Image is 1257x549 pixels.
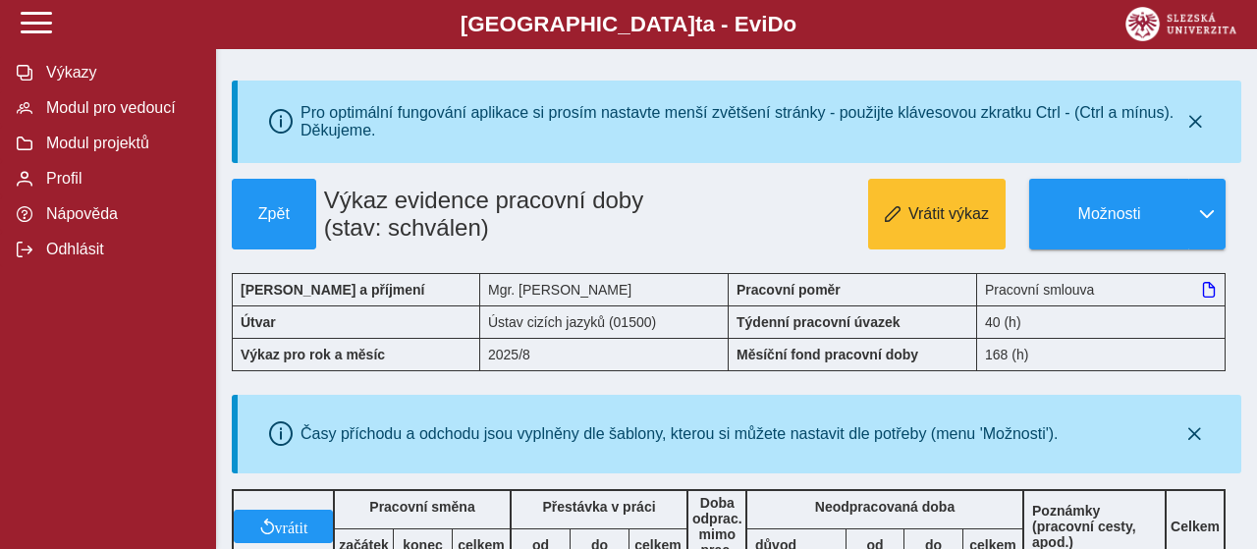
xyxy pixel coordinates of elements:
b: Pracovní směna [369,499,474,515]
span: Modul projektů [40,135,199,152]
span: D [767,12,783,36]
b: Týdenní pracovní úvazek [737,314,901,330]
button: vrátit [234,510,333,543]
div: 40 (h) [977,305,1226,338]
div: 2025/8 [480,338,729,371]
button: Vrátit výkaz [868,179,1006,249]
b: [GEOGRAPHIC_DATA] a - Evi [59,12,1198,37]
button: Zpět [232,179,316,249]
img: logo_web_su.png [1125,7,1236,41]
span: Modul pro vedoucí [40,99,199,117]
span: Odhlásit [40,241,199,258]
div: Ústav cizích jazyků (01500) [480,305,729,338]
b: Měsíční fond pracovní doby [737,347,918,362]
div: Mgr. [PERSON_NAME] [480,273,729,305]
b: Útvar [241,314,276,330]
span: Možnosti [1046,205,1173,223]
button: Možnosti [1029,179,1188,249]
div: 168 (h) [977,338,1226,371]
span: o [784,12,797,36]
span: Profil [40,170,199,188]
span: Vrátit výkaz [908,205,989,223]
b: Neodpracovaná doba [815,499,955,515]
b: Pracovní poměr [737,282,841,298]
span: Nápověda [40,205,199,223]
b: Celkem [1171,519,1220,534]
div: Časy příchodu a odchodu jsou vyplněny dle šablony, kterou si můžete nastavit dle potřeby (menu 'M... [301,425,1059,443]
span: vrátit [275,519,308,534]
b: [PERSON_NAME] a příjmení [241,282,424,298]
div: Pracovní smlouva [977,273,1226,305]
span: Zpět [241,205,307,223]
span: Výkazy [40,64,199,82]
span: t [695,12,702,36]
b: Přestávka v práci [542,499,655,515]
b: Výkaz pro rok a měsíc [241,347,385,362]
div: Pro optimální fungování aplikace si prosím nastavte menší zvětšení stránky - použijte klávesovou ... [301,104,1180,139]
h1: Výkaz evidence pracovní doby (stav: schválen) [316,179,653,249]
